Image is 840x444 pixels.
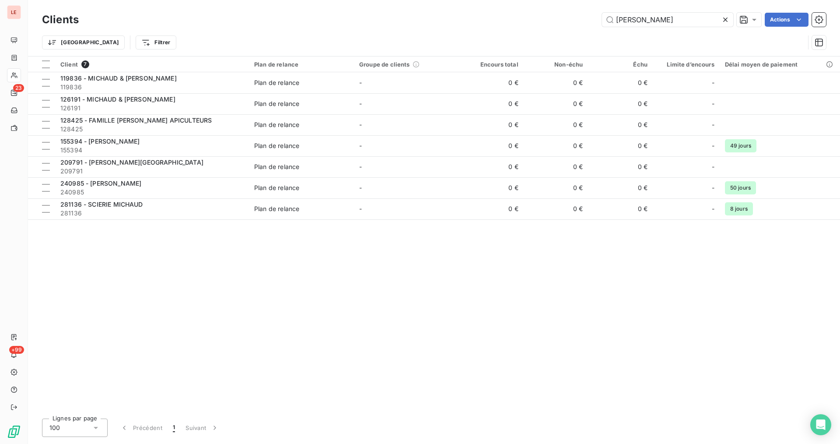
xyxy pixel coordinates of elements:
[712,99,714,108] span: -
[254,183,299,192] div: Plan de relance
[459,135,524,156] td: 0 €
[7,425,21,439] img: Logo LeanPay
[524,72,588,93] td: 0 €
[459,114,524,135] td: 0 €
[588,114,653,135] td: 0 €
[524,198,588,219] td: 0 €
[359,100,362,107] span: -
[359,142,362,149] span: -
[658,61,714,68] div: Limite d’encours
[13,84,24,92] span: 23
[60,146,244,155] span: 155394
[588,93,653,114] td: 0 €
[60,167,244,176] span: 209791
[60,209,244,218] span: 281136
[7,86,21,100] a: 23
[60,74,177,82] span: 119836 - MICHAUD & [PERSON_NAME]
[725,202,753,215] span: 8 jours
[42,12,79,28] h3: Clients
[712,120,714,129] span: -
[459,177,524,198] td: 0 €
[529,61,583,68] div: Non-échu
[712,141,714,150] span: -
[359,79,362,86] span: -
[765,13,808,27] button: Actions
[254,99,299,108] div: Plan de relance
[459,72,524,93] td: 0 €
[524,177,588,198] td: 0 €
[459,156,524,177] td: 0 €
[459,93,524,114] td: 0 €
[254,162,299,171] div: Plan de relance
[593,61,647,68] div: Échu
[524,135,588,156] td: 0 €
[588,156,653,177] td: 0 €
[60,137,140,145] span: 155394 - [PERSON_NAME]
[359,163,362,170] span: -
[459,198,524,219] td: 0 €
[254,141,299,150] div: Plan de relance
[359,61,410,68] span: Groupe de clients
[524,114,588,135] td: 0 €
[60,125,244,134] span: 128425
[60,61,78,68] span: Client
[49,423,60,432] span: 100
[725,61,835,68] div: Délai moyen de paiement
[524,93,588,114] td: 0 €
[81,60,89,68] span: 7
[7,5,21,19] div: LE
[359,205,362,212] span: -
[60,83,244,92] span: 119836
[60,201,143,208] span: 281136 - SCIERIE MICHAUD
[254,120,299,129] div: Plan de relance
[359,184,362,191] span: -
[725,181,756,194] span: 50 jours
[464,61,518,68] div: Encours total
[60,159,203,166] span: 209791 - [PERSON_NAME][GEOGRAPHIC_DATA]
[712,78,714,87] span: -
[173,423,175,432] span: 1
[60,95,175,103] span: 126191 - MICHAUD & [PERSON_NAME]
[810,414,831,435] div: Open Intercom Messenger
[168,419,180,437] button: 1
[588,198,653,219] td: 0 €
[712,204,714,213] span: -
[588,135,653,156] td: 0 €
[136,35,176,49] button: Filtrer
[60,188,244,197] span: 240985
[60,116,212,124] span: 128425 - FAMILLE [PERSON_NAME] APICULTEURS
[588,177,653,198] td: 0 €
[602,13,733,27] input: Rechercher
[180,419,224,437] button: Suivant
[725,139,756,152] span: 49 jours
[254,78,299,87] div: Plan de relance
[588,72,653,93] td: 0 €
[42,35,125,49] button: [GEOGRAPHIC_DATA]
[712,162,714,171] span: -
[524,156,588,177] td: 0 €
[60,104,244,113] span: 126191
[712,183,714,192] span: -
[359,121,362,128] span: -
[115,419,168,437] button: Précédent
[254,61,349,68] div: Plan de relance
[60,180,141,187] span: 240985 - [PERSON_NAME]
[9,346,24,354] span: +99
[254,204,299,213] div: Plan de relance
